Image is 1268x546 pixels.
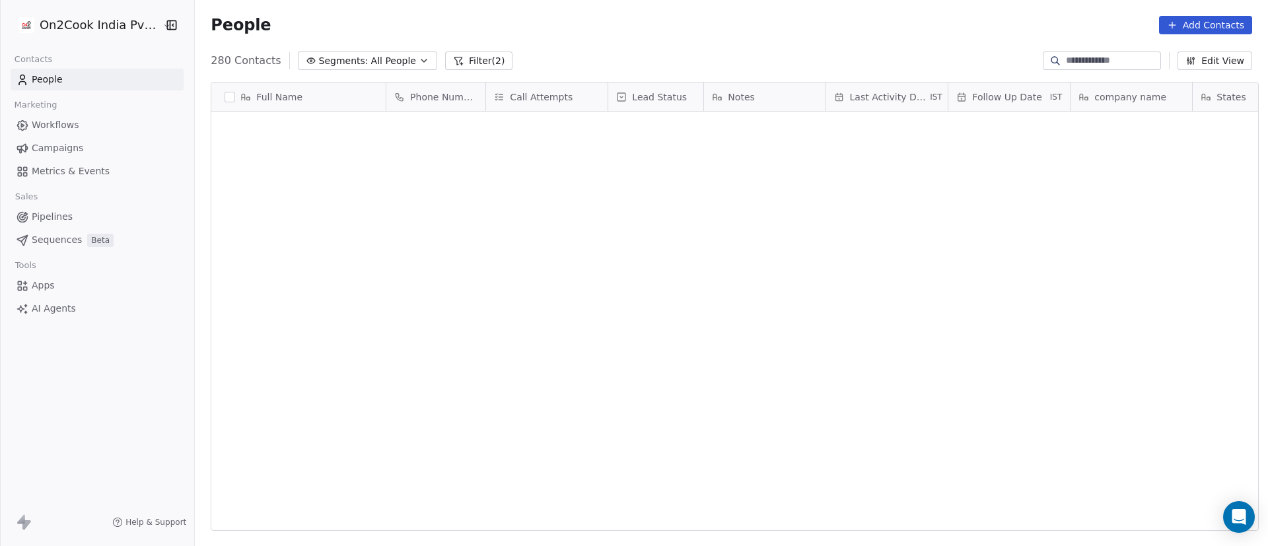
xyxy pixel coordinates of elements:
span: company name [1094,90,1166,104]
a: AI Agents [11,298,184,320]
span: Marketing [9,95,63,115]
span: Help & Support [125,517,186,528]
span: Lead Status [632,90,687,104]
span: People [32,73,63,86]
span: Follow Up Date [972,90,1041,104]
div: grid [211,112,386,531]
span: On2Cook India Pvt. Ltd. [40,17,159,34]
div: Open Intercom Messenger [1223,501,1255,533]
span: IST [930,92,942,102]
button: Edit View [1178,51,1252,70]
span: Notes [728,90,754,104]
a: Metrics & Events [11,160,184,182]
span: Campaigns [32,141,83,155]
div: Notes [704,83,826,111]
span: Last Activity Date [850,90,928,104]
span: 280 Contacts [211,53,281,69]
a: Apps [11,275,184,296]
span: All People [371,54,416,68]
span: Metrics & Events [32,164,110,178]
span: Pipelines [32,210,73,224]
span: Tools [9,256,42,275]
span: Sales [9,187,44,207]
img: on2cook%20logo-04%20copy.jpg [18,17,34,33]
span: Segments: [319,54,369,68]
span: Workflows [32,118,79,132]
span: People [211,15,271,35]
div: Call Attempts [486,83,608,111]
a: Pipelines [11,206,184,228]
div: Follow Up DateIST [948,83,1070,111]
a: People [11,69,184,90]
span: Sequences [32,233,82,247]
span: Phone Number [410,90,477,104]
span: States [1216,90,1246,104]
span: AI Agents [32,302,76,316]
span: IST [1050,92,1063,102]
span: Beta [87,234,114,247]
span: Full Name [256,90,302,104]
button: Add Contacts [1159,16,1252,34]
a: Help & Support [112,517,186,528]
a: SequencesBeta [11,229,184,251]
div: company name [1071,83,1192,111]
div: Full Name [211,83,386,111]
span: Call Attempts [510,90,573,104]
span: Contacts [9,50,58,69]
button: On2Cook India Pvt. Ltd. [16,14,154,36]
div: Last Activity DateIST [826,83,948,111]
button: Filter(2) [445,51,513,70]
div: Phone Number [386,83,485,111]
a: Workflows [11,114,184,136]
div: Lead Status [608,83,703,111]
a: Campaigns [11,137,184,159]
span: Apps [32,279,55,292]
